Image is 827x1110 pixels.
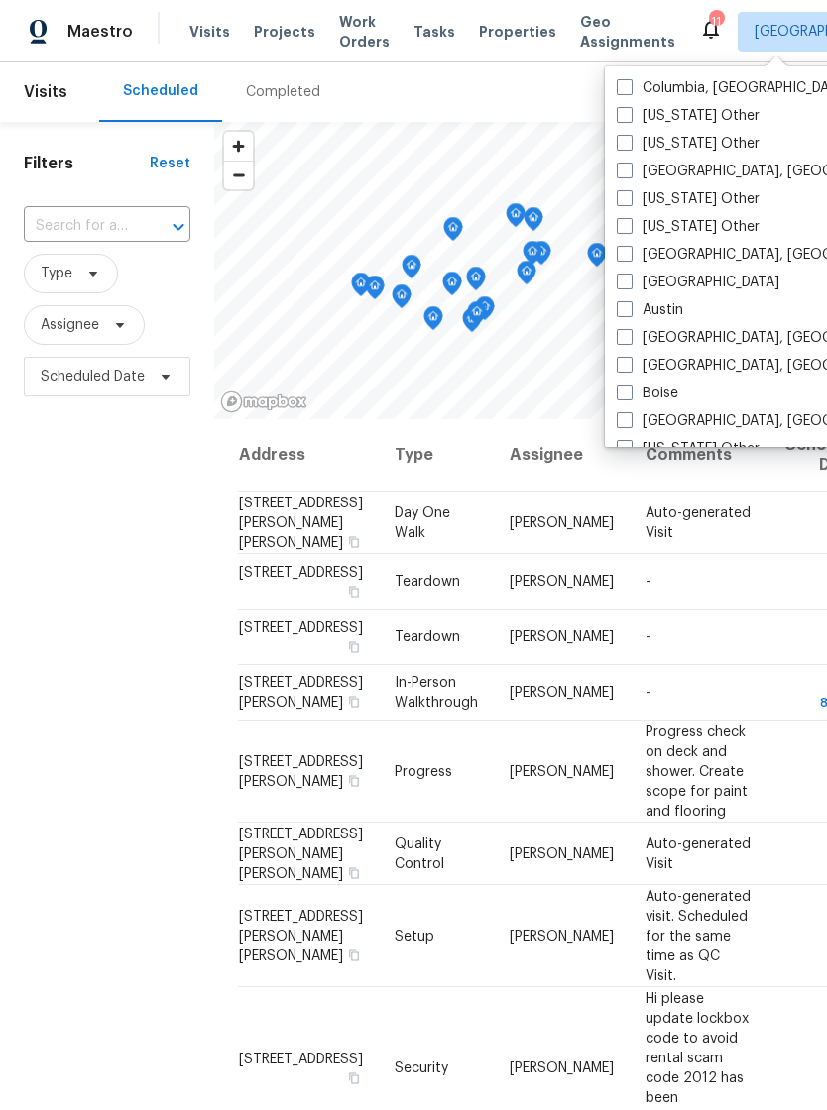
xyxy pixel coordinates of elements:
div: Map marker [506,203,526,234]
span: [PERSON_NAME] [510,515,614,529]
span: Zoom out [224,162,253,189]
span: Progress check on deck and shower. Create scope for paint and flooring [646,724,748,818]
span: Auto-generated Visit [646,505,751,539]
span: Visits [24,70,67,114]
div: Map marker [392,284,412,315]
div: Map marker [587,243,607,274]
button: Copy Address [345,945,363,963]
label: [US_STATE] Other [617,106,760,126]
span: [PERSON_NAME] [510,929,614,943]
label: [US_STATE] Other [617,134,760,154]
span: Work Orders [339,12,390,52]
span: Teardown [395,575,460,589]
span: Quality Control [395,836,444,870]
div: Map marker [523,241,542,272]
h1: Filters [24,154,150,173]
span: [STREET_ADDRESS] [239,1052,363,1065]
button: Open [165,213,192,241]
span: Visits [189,22,230,42]
div: Scheduled [123,81,198,101]
span: [STREET_ADDRESS] [239,566,363,580]
button: Copy Address [345,583,363,601]
a: Mapbox homepage [220,390,307,413]
span: Projects [254,22,315,42]
label: [US_STATE] Other [617,439,760,459]
input: Search for an address... [24,211,135,242]
label: Boise [617,384,678,403]
span: [STREET_ADDRESS][PERSON_NAME] [239,676,363,710]
div: Map marker [351,273,371,303]
div: Map marker [517,261,536,291]
span: Day One Walk [395,505,450,539]
th: Assignee [494,419,630,492]
span: Teardown [395,630,460,644]
div: Completed [246,82,320,102]
span: - [646,575,650,589]
div: Map marker [402,255,421,285]
span: Geo Assignments [580,12,675,52]
button: Copy Address [345,1068,363,1086]
label: [GEOGRAPHIC_DATA] [617,273,779,292]
span: [STREET_ADDRESS][PERSON_NAME] [239,754,363,788]
div: Map marker [442,272,462,302]
span: Type [41,264,72,283]
div: Map marker [365,276,385,306]
div: Map marker [443,217,463,248]
span: Tasks [413,25,455,39]
div: Map marker [524,207,543,238]
span: [STREET_ADDRESS][PERSON_NAME][PERSON_NAME] [239,909,363,962]
div: Map marker [462,308,482,339]
span: - [646,686,650,700]
span: [STREET_ADDRESS][PERSON_NAME][PERSON_NAME] [239,496,363,549]
span: Auto-generated Visit [646,836,751,870]
span: [PERSON_NAME] [510,764,614,778]
span: Scheduled Date [41,367,145,387]
span: Setup [395,929,434,943]
canvas: Map [214,122,744,419]
div: Map marker [423,306,443,337]
span: [PERSON_NAME] [510,575,614,589]
button: Copy Address [345,863,363,881]
span: - [646,630,650,644]
label: [US_STATE] Other [617,217,760,237]
span: Properties [479,22,556,42]
button: Copy Address [345,638,363,656]
div: Reset [150,154,190,173]
span: [PERSON_NAME] [510,1060,614,1074]
span: Progress [395,764,452,778]
span: Assignee [41,315,99,335]
span: Maestro [67,22,133,42]
div: Map marker [467,301,487,332]
span: [PERSON_NAME] [510,846,614,860]
div: Map marker [466,267,486,297]
span: Security [395,1060,448,1074]
button: Copy Address [345,532,363,550]
button: Zoom out [224,161,253,189]
th: Comments [630,419,769,492]
span: [PERSON_NAME] [510,686,614,700]
th: Address [238,419,379,492]
span: [STREET_ADDRESS] [239,621,363,635]
div: Map marker [475,296,495,327]
label: [US_STATE] Other [617,189,760,209]
span: In-Person Walkthrough [395,676,478,710]
label: Austin [617,300,683,320]
span: [PERSON_NAME] [510,630,614,644]
span: [STREET_ADDRESS][PERSON_NAME][PERSON_NAME] [239,827,363,880]
div: 11 [709,12,723,32]
button: Zoom in [224,132,253,161]
th: Type [379,419,494,492]
span: Auto-generated visit. Scheduled for the same time as QC Visit. [646,889,751,982]
button: Copy Address [345,693,363,711]
button: Copy Address [345,771,363,789]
